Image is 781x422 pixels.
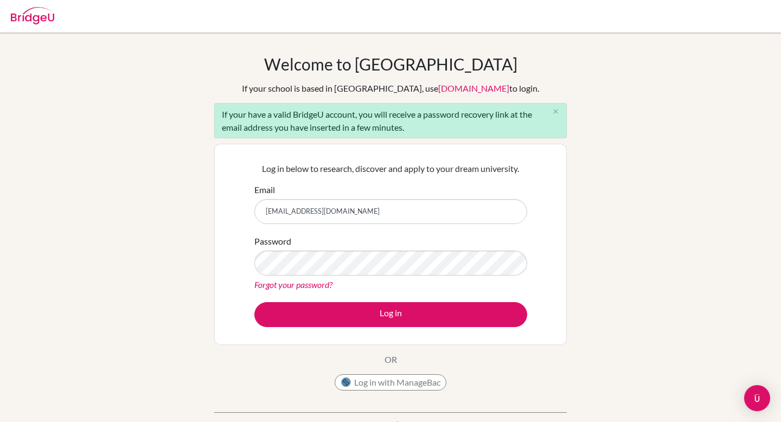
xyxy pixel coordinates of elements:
h1: Welcome to [GEOGRAPHIC_DATA] [264,54,517,74]
button: Close [545,104,566,120]
button: Log in [254,302,527,327]
p: OR [385,353,397,366]
img: Bridge-U [11,7,54,24]
a: [DOMAIN_NAME] [438,83,509,93]
a: Forgot your password? [254,279,332,290]
div: If your school is based in [GEOGRAPHIC_DATA], use to login. [242,82,539,95]
div: Open Intercom Messenger [744,385,770,411]
i: close [552,107,560,116]
label: Password [254,235,291,248]
div: If your have a valid BridgeU account, you will receive a password recovery link at the email addr... [214,103,567,138]
button: Log in with ManageBac [335,374,446,391]
label: Email [254,183,275,196]
p: Log in below to research, discover and apply to your dream university. [254,162,527,175]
